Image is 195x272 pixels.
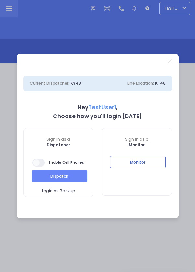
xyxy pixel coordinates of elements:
span: TestUser1 [88,104,116,111]
button: Monitor [110,156,166,168]
span: Login as Backup [42,188,75,194]
span: Sign in as a [102,136,172,142]
button: Dispatch [32,170,88,182]
span: Sign in as a [24,136,93,142]
b: Dispatcher [47,142,70,148]
b: Monitor [129,142,145,148]
span: K-48 [155,80,165,86]
span: Current Dispatcher: [30,80,69,86]
b: Hey , [78,104,117,111]
span: Line Location: [127,80,154,86]
b: Choose how you'll login [DATE] [53,112,142,120]
span: Enable Cell Phones [32,158,84,167]
a: Close [168,59,172,63]
span: KY48 [70,80,81,86]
